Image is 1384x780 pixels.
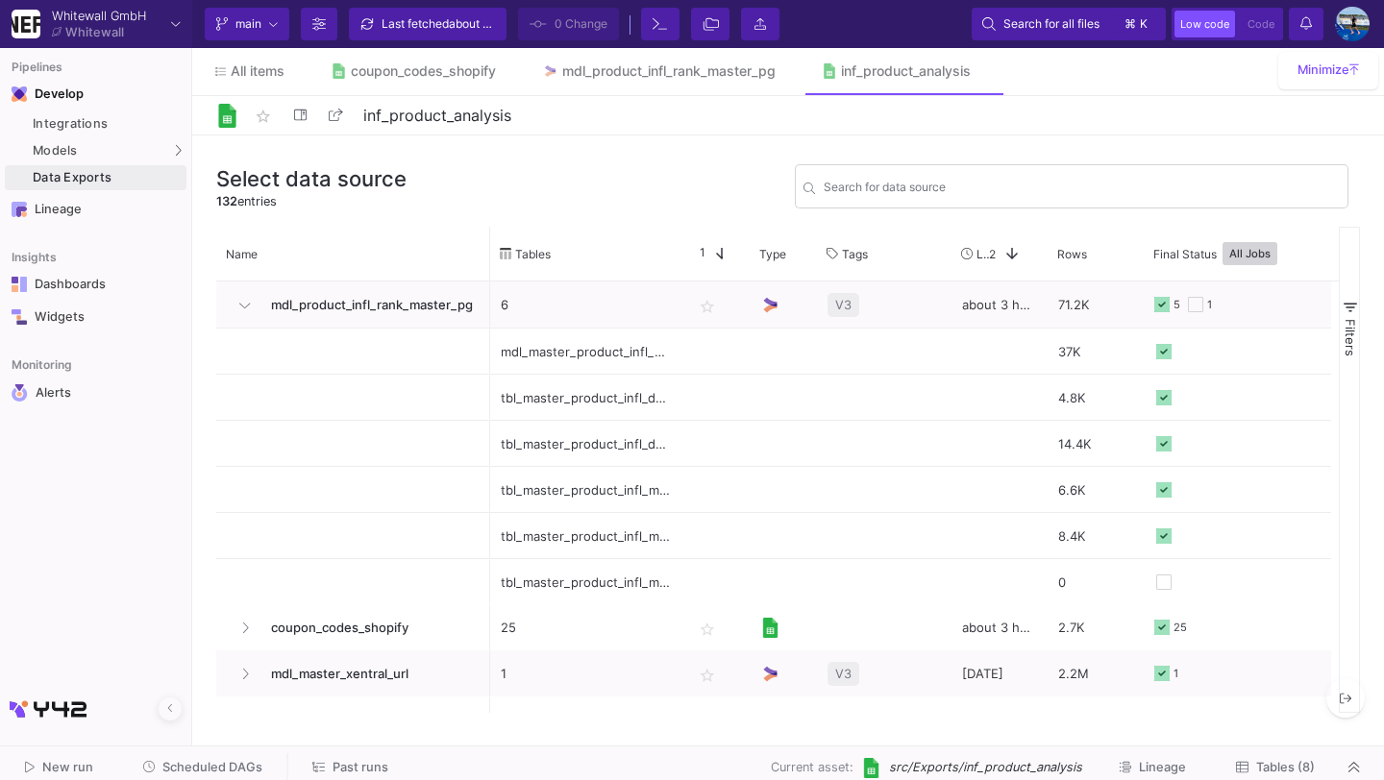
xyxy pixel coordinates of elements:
[12,202,27,217] img: Navigation icon
[351,63,496,79] div: coupon_codes_shopify
[35,86,63,102] div: Develop
[771,758,853,776] span: Current asset:
[1048,513,1144,558] div: 8.4K
[333,760,388,774] span: Past runs
[972,8,1166,40] button: Search for all files⌘k
[12,384,28,402] img: Navigation icon
[501,697,672,743] p: 4
[162,760,262,774] span: Scheduled DAGs
[515,247,551,261] span: Tables
[760,618,780,638] img: [Legacy] Google Sheets
[1174,697,1180,743] div: 4
[42,760,93,774] span: New run
[1335,7,1370,41] img: AEdFTp4_RXFoBzJxSaYPMZp7Iyigz82078j9C0hFtL5t=s96-c
[1048,604,1144,650] div: 2.7K
[35,277,160,292] div: Dashboards
[1048,467,1144,512] div: 6.6K
[835,282,852,328] span: V3
[951,281,1048,328] div: about 3 hours ago
[216,194,237,208] span: 132
[33,143,78,158] span: Models
[989,247,996,261] span: 2
[5,111,186,136] a: Integrations
[259,651,480,696] span: mdl_master_xentral_url
[501,605,672,650] p: 25
[1223,242,1277,265] button: All Jobs
[1207,282,1212,328] div: 1
[35,309,160,325] div: Widgets
[760,295,780,315] img: UI Model
[1140,12,1148,36] span: k
[1057,247,1087,261] span: Rows
[5,302,186,332] a: Navigation iconWidgets
[501,376,672,421] div: tbl_master_product_infl_daily_dach
[951,604,1048,650] div: about 3 hours ago
[1326,679,1365,718] button: Delete export credentials
[205,8,289,40] button: main
[65,26,124,38] div: Whitewall
[12,277,27,292] img: Navigation icon
[760,664,780,684] img: UI Model
[501,560,672,605] div: tbl_master_product_infl_monthly_fr_new2
[1248,17,1274,31] span: Code
[1048,329,1144,374] div: 37K
[5,79,186,110] mat-expansion-panel-header: Navigation iconDevelop
[1153,232,1309,276] div: Final Status
[1119,12,1155,36] button: ⌘k
[259,282,480,328] span: mdl_product_infl_rank_master_pg
[842,247,868,261] span: Tags
[759,247,786,261] span: Type
[1180,17,1229,31] span: Low code
[1174,651,1178,696] div: 1
[861,758,881,778] img: [Legacy] Google Sheets
[1174,11,1235,37] button: Low code
[501,329,672,375] div: mdl_master_product_infl_monthly
[951,650,1048,696] div: [DATE]
[5,194,186,225] a: Navigation iconLineage
[1048,281,1144,328] div: 71.2K
[1048,421,1144,466] div: 14.4K
[1003,10,1100,38] span: Search for all files
[835,651,852,696] span: V3
[1048,650,1144,696] div: 2.2M
[5,165,186,190] a: Data Exports
[841,63,971,79] div: inf_product_analysis
[501,514,672,559] div: tbl_master_product_infl_monthly_dach_new2
[36,384,161,402] div: Alerts
[216,166,407,191] h3: Select data source
[33,116,182,132] div: Integrations
[501,651,672,696] p: 1
[382,10,497,38] div: Last fetched
[1256,760,1315,774] span: Tables (8)
[501,282,672,328] p: 6
[1343,319,1358,356] span: Filters
[1048,559,1144,604] div: 0
[1174,605,1187,650] div: 25
[215,104,239,128] img: Logo
[1242,11,1280,37] button: Code
[259,697,480,743] span: mdl_shopify_coupon_codes_prep
[349,8,507,40] button: Last fetchedabout 2 hours ago
[951,696,1048,743] div: [DATE]
[1174,282,1180,328] div: 5
[1048,696,1144,743] div: 18.3K
[824,183,1340,197] input: Search for name, tables, ...
[33,170,182,185] div: Data Exports
[1124,12,1136,36] span: ⌘
[542,63,558,80] img: Tab icon
[1139,760,1186,774] span: Lineage
[976,247,989,261] span: Last Used
[5,377,186,409] a: Navigation iconAlerts
[259,605,480,650] span: coupon_codes_shopify
[501,422,672,467] div: tbl_master_product_infl_daily_dach_for_automation
[252,105,275,128] mat-icon: star_border
[501,468,672,513] div: tbl_master_product_infl_monthly_dach_for_automation
[12,10,40,38] img: YZ4Yr8zUCx6JYM5gIgaTIQYeTXdcwQjnYC8iZtTV.png
[562,63,776,79] div: mdl_product_infl_rank_master_pg
[52,10,146,22] div: Whitewall GmbH
[12,309,27,325] img: Navigation icon
[35,202,160,217] div: Lineage
[12,86,27,102] img: Navigation icon
[216,192,407,210] div: entries
[449,16,545,31] span: about 2 hours ago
